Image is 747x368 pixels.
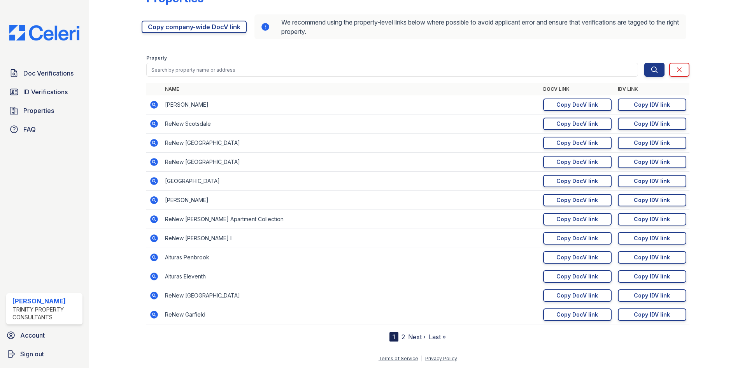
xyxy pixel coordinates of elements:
span: Sign out [20,349,44,359]
td: [GEOGRAPHIC_DATA] [162,172,540,191]
div: Copy IDV link [634,254,670,261]
td: [PERSON_NAME] [162,191,540,210]
a: Copy DocV link [543,213,612,225]
a: Last » [429,333,446,341]
a: Doc Verifications [6,65,82,81]
td: ReNew [PERSON_NAME] Apartment Collection [162,210,540,229]
th: Name [162,83,540,95]
div: Copy DocV link [556,158,598,166]
a: Copy IDV link [618,289,686,302]
a: Copy IDV link [618,137,686,149]
a: Copy DocV link [543,137,612,149]
img: CE_Logo_Blue-a8612792a0a2168367f1c8372b55b34899dd931a85d93a1a3d3e32e68fde9ad4.png [3,25,86,40]
td: ReNew [GEOGRAPHIC_DATA] [162,134,540,153]
td: Alturas Eleventh [162,267,540,286]
a: Copy IDV link [618,308,686,321]
a: 2 [402,333,405,341]
a: Copy IDV link [618,118,686,130]
div: Copy DocV link [556,254,598,261]
div: Copy DocV link [556,101,598,109]
div: Copy IDV link [634,196,670,204]
a: Sign out [3,346,86,362]
td: ReNew Garfield [162,305,540,324]
span: ID Verifications [23,87,68,97]
div: 1 [389,332,398,342]
div: | [421,356,423,361]
div: Copy IDV link [634,139,670,147]
a: Copy IDV link [618,232,686,245]
a: Account [3,328,86,343]
div: [PERSON_NAME] [12,296,79,306]
a: Copy DocV link [543,118,612,130]
input: Search by property name or address [146,63,638,77]
a: Copy IDV link [618,99,686,111]
div: Copy DocV link [556,177,598,185]
td: Alturas Penbrook [162,248,540,267]
td: ReNew [GEOGRAPHIC_DATA] [162,286,540,305]
a: Copy DocV link [543,175,612,187]
a: Copy DocV link [543,232,612,245]
div: Copy DocV link [556,139,598,147]
div: Copy IDV link [634,273,670,280]
td: ReNew [PERSON_NAME] II [162,229,540,248]
a: Copy DocV link [543,194,612,206]
a: Copy IDV link [618,175,686,187]
div: Copy DocV link [556,120,598,128]
div: Copy IDV link [634,215,670,223]
label: Property [146,55,167,61]
a: Properties [6,103,82,118]
div: Copy IDV link [634,101,670,109]
a: Copy IDV link [618,213,686,225]
div: Copy DocV link [556,215,598,223]
div: Copy DocV link [556,196,598,204]
span: Doc Verifications [23,69,74,78]
a: Privacy Policy [425,356,457,361]
a: Copy IDV link [618,194,686,206]
th: IDV Link [615,83,689,95]
a: Copy IDV link [618,156,686,168]
a: Next › [408,333,426,341]
td: ReNew Scotsdale [162,114,540,134]
div: Copy DocV link [556,273,598,280]
div: Copy IDV link [634,234,670,242]
div: Copy IDV link [634,158,670,166]
div: Copy IDV link [634,120,670,128]
div: Copy DocV link [556,311,598,319]
div: We recommend using the property-level links below where possible to avoid applicant error and ens... [254,14,686,39]
a: Terms of Service [379,356,418,361]
a: Copy DocV link [543,251,612,264]
a: FAQ [6,121,82,137]
span: Properties [23,106,54,115]
a: Copy DocV link [543,289,612,302]
a: Copy IDV link [618,251,686,264]
div: Trinity Property Consultants [12,306,79,321]
a: Copy DocV link [543,156,612,168]
a: Copy company-wide DocV link [142,21,247,33]
td: ReNew [GEOGRAPHIC_DATA] [162,153,540,172]
div: Copy IDV link [634,292,670,299]
a: Copy DocV link [543,99,612,111]
span: FAQ [23,125,36,134]
th: DocV Link [540,83,615,95]
div: Copy IDV link [634,177,670,185]
a: Copy IDV link [618,270,686,283]
div: Copy IDV link [634,311,670,319]
a: Copy DocV link [543,308,612,321]
a: ID Verifications [6,84,82,100]
div: Copy DocV link [556,292,598,299]
td: [PERSON_NAME] [162,95,540,114]
a: Copy DocV link [543,270,612,283]
div: Copy DocV link [556,234,598,242]
span: Account [20,331,45,340]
